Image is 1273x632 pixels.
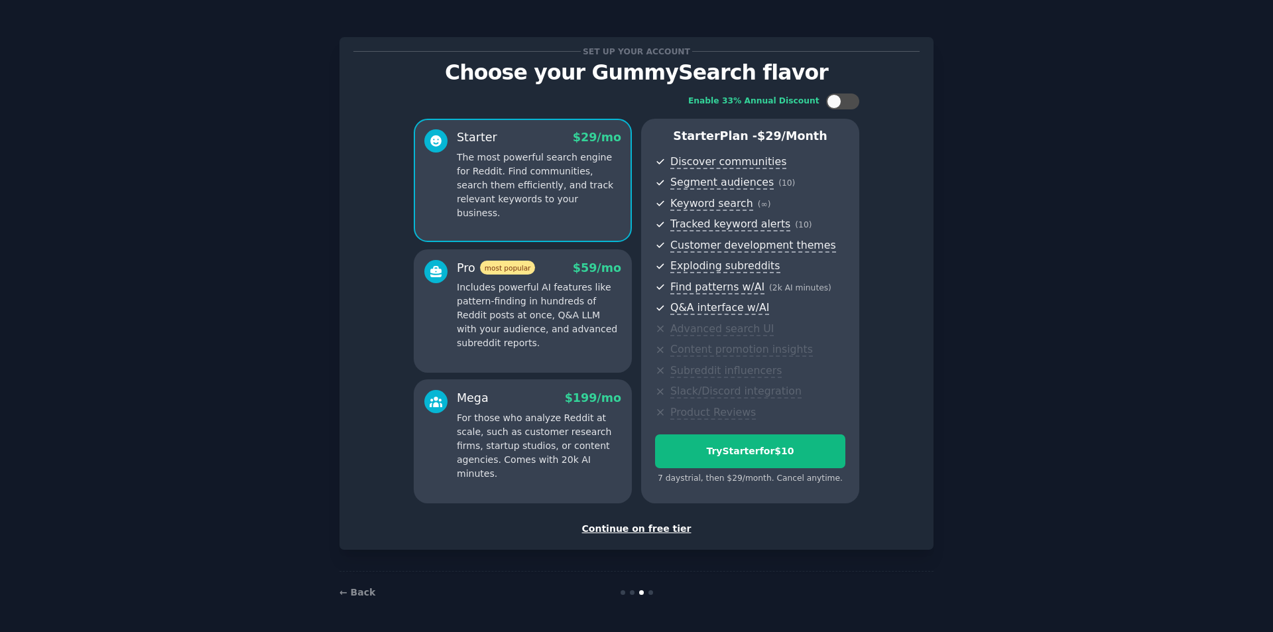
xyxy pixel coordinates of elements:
[457,411,621,481] p: For those who analyze Reddit at scale, such as customer research firms, startup studios, or conte...
[457,129,497,146] div: Starter
[778,178,795,188] span: ( 10 )
[565,391,621,405] span: $ 199 /mo
[457,151,621,220] p: The most powerful search engine for Reddit. Find communities, search them efficiently, and track ...
[670,322,774,336] span: Advanced search UI
[353,522,920,536] div: Continue on free tier
[670,281,764,294] span: Find patterns w/AI
[670,364,782,378] span: Subreddit influencers
[573,261,621,275] span: $ 59 /mo
[688,95,819,107] div: Enable 33% Annual Discount
[757,129,827,143] span: $ 29 /month
[670,197,753,211] span: Keyword search
[581,44,693,58] span: Set up your account
[353,61,920,84] p: Choose your GummySearch flavor
[655,434,845,468] button: TryStarterfor$10
[480,261,536,275] span: most popular
[795,220,812,229] span: ( 10 )
[339,587,375,598] a: ← Back
[670,176,774,190] span: Segment audiences
[670,218,790,231] span: Tracked keyword alerts
[655,128,845,145] p: Starter Plan -
[769,283,831,292] span: ( 2k AI minutes )
[655,473,845,485] div: 7 days trial, then $ 29 /month . Cancel anytime.
[457,260,535,277] div: Pro
[670,343,813,357] span: Content promotion insights
[670,406,756,420] span: Product Reviews
[656,444,845,458] div: Try Starter for $10
[670,155,786,169] span: Discover communities
[670,239,836,253] span: Customer development themes
[670,259,780,273] span: Exploding subreddits
[758,200,771,209] span: ( ∞ )
[670,385,802,399] span: Slack/Discord integration
[457,281,621,350] p: Includes powerful AI features like pattern-finding in hundreds of Reddit posts at once, Q&A LLM w...
[457,390,489,407] div: Mega
[573,131,621,144] span: $ 29 /mo
[670,301,769,315] span: Q&A interface w/AI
